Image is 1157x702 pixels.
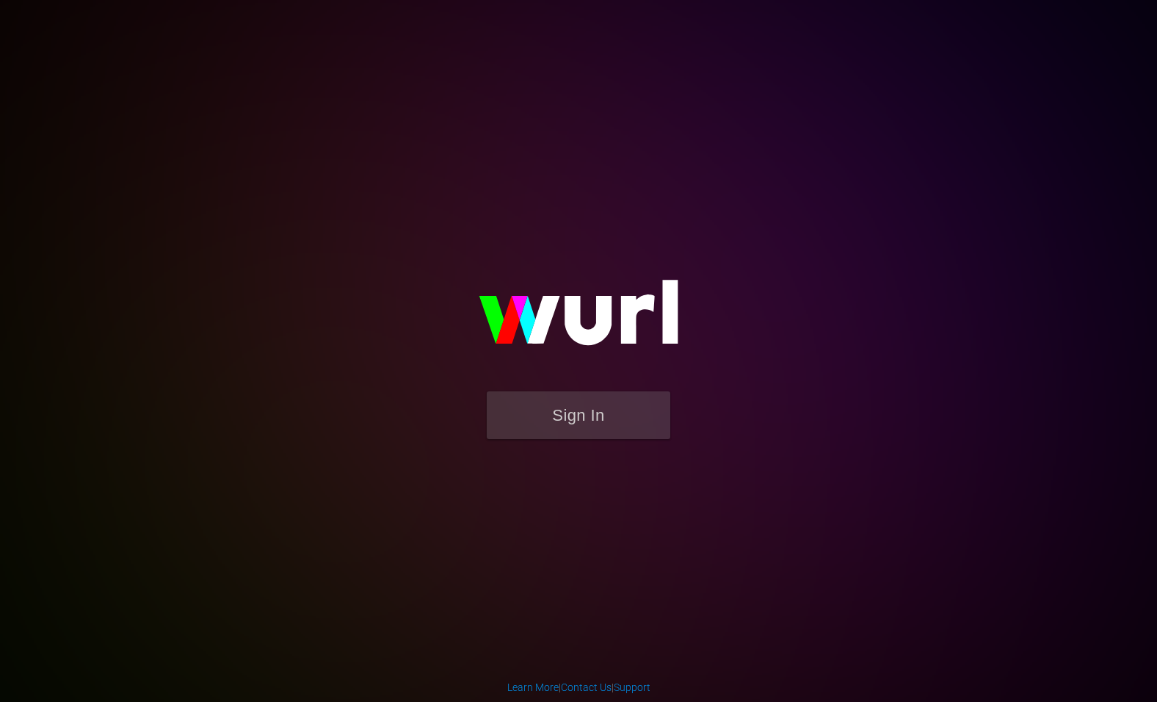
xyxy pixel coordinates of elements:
[432,248,725,391] img: wurl-logo-on-black-223613ac3d8ba8fe6dc639794a292ebdb59501304c7dfd60c99c58986ef67473.svg
[507,681,559,693] a: Learn More
[614,681,650,693] a: Support
[561,681,612,693] a: Contact Us
[487,391,670,439] button: Sign In
[507,680,650,695] div: | |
